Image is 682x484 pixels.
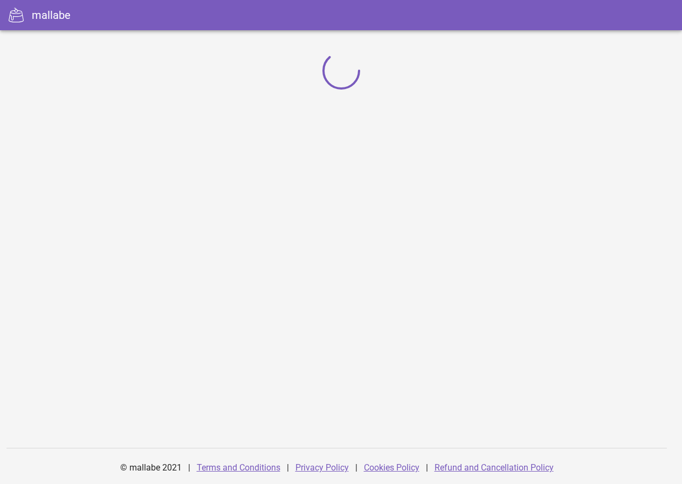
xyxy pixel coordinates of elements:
div: | [355,455,357,481]
div: © mallabe 2021 [114,455,188,481]
a: Terms and Conditions [197,462,280,473]
div: | [287,455,289,481]
a: Privacy Policy [295,462,349,473]
a: Refund and Cancellation Policy [435,462,554,473]
div: mallabe [32,7,71,23]
div: | [426,455,428,481]
a: Cookies Policy [364,462,419,473]
div: | [188,455,190,481]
